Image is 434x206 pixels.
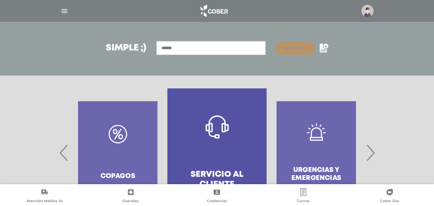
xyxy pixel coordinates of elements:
[297,199,310,204] span: Turnos
[179,170,255,190] h4: Servicio al Cliente
[88,188,174,205] a: Guardias
[26,199,63,204] span: Atención Médica Ya
[1,188,88,205] a: Atención Médica Ya
[106,44,146,53] h3: Simple ;)
[197,3,231,19] img: logo_cober_home-white.png
[207,199,227,204] span: Credencial
[58,135,70,170] span: Previous
[284,46,302,51] span: Buscar
[60,7,68,15] img: Cober_menu-lines-white.svg
[122,199,139,204] span: Guardias
[174,188,260,205] a: Credencial
[364,135,376,170] span: Next
[260,188,347,205] a: Turnos
[346,188,433,205] a: Cober Doc
[380,199,399,204] span: Cober Doc
[276,42,314,55] button: Buscar
[361,5,374,17] img: profile-placeholder.svg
